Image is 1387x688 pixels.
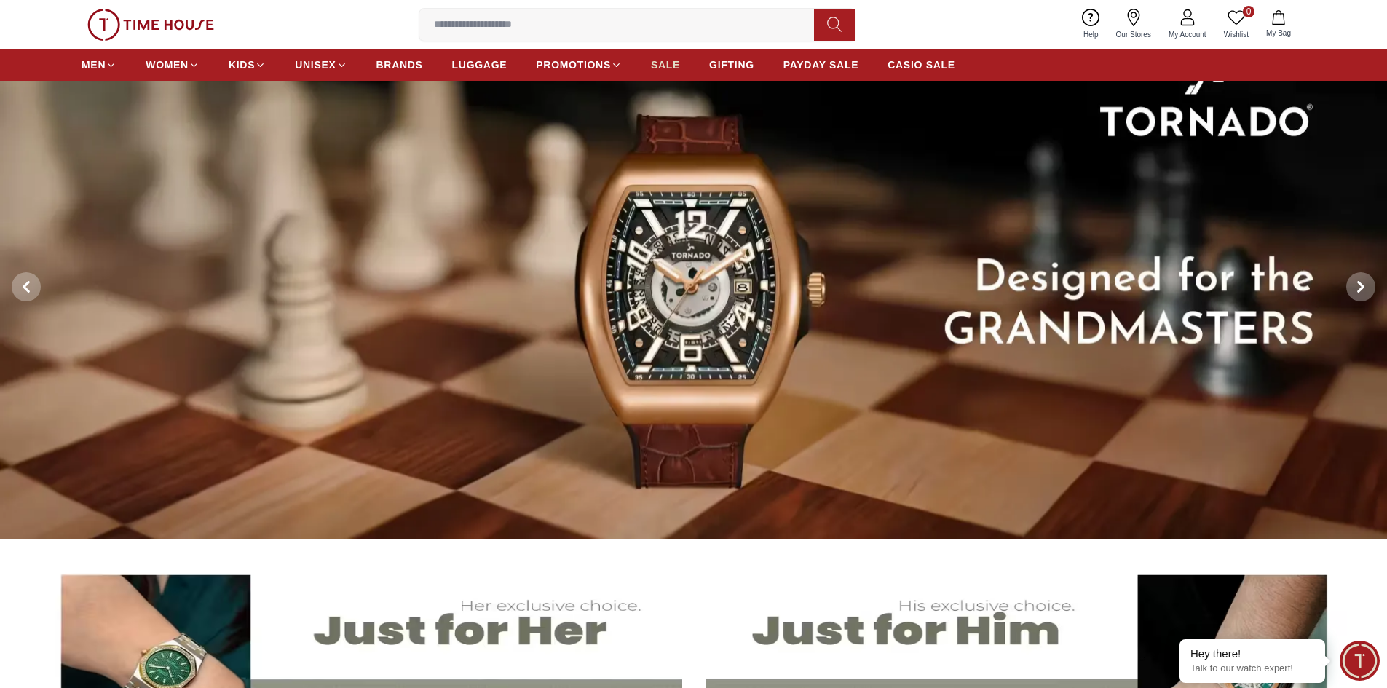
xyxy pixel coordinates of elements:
[146,52,199,78] a: WOMEN
[1107,6,1160,43] a: Our Stores
[1110,29,1157,40] span: Our Stores
[783,58,858,72] span: PAYDAY SALE
[888,52,955,78] a: CASIO SALE
[376,52,423,78] a: BRANDS
[709,58,754,72] span: GIFTING
[82,58,106,72] span: MEN
[295,58,336,72] span: UNISEX
[783,52,858,78] a: PAYDAY SALE
[452,52,507,78] a: LUGGAGE
[146,58,189,72] span: WOMEN
[229,52,266,78] a: KIDS
[1260,28,1297,39] span: My Bag
[295,52,347,78] a: UNISEX
[82,52,116,78] a: MEN
[651,58,680,72] span: SALE
[1075,6,1107,43] a: Help
[229,58,255,72] span: KIDS
[536,58,611,72] span: PROMOTIONS
[709,52,754,78] a: GIFTING
[1340,641,1380,681] div: Chat Widget
[1163,29,1212,40] span: My Account
[1078,29,1105,40] span: Help
[1190,647,1314,661] div: Hey there!
[87,9,214,41] img: ...
[1257,7,1300,41] button: My Bag
[536,52,622,78] a: PROMOTIONS
[1243,6,1254,17] span: 0
[651,52,680,78] a: SALE
[1215,6,1257,43] a: 0Wishlist
[1190,663,1314,675] p: Talk to our watch expert!
[888,58,955,72] span: CASIO SALE
[376,58,423,72] span: BRANDS
[452,58,507,72] span: LUGGAGE
[1218,29,1254,40] span: Wishlist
